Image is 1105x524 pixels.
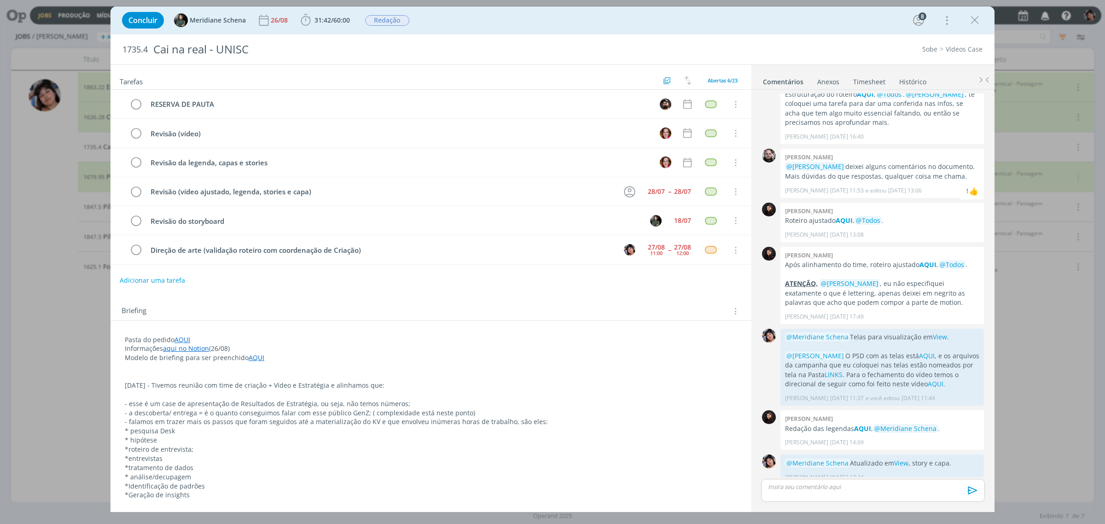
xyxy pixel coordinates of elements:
[919,12,926,20] div: 8
[122,12,164,29] button: Concluir
[785,279,979,307] p: , eu não especifiquei exatamente o que é lettering, apenas deixei em negrito as palavras que acho...
[125,490,737,500] p: *Geração de insights
[762,73,804,87] a: Comentários
[685,76,691,85] img: arrow-down-up.svg
[940,260,964,269] span: @Todos
[785,438,828,447] p: [PERSON_NAME]
[785,260,979,269] p: Após alinhamento do time, roteiro ajustado , .
[125,463,737,472] p: *tratamento de dados
[174,13,188,27] img: M
[786,351,844,360] span: @[PERSON_NAME]
[762,203,776,216] img: L
[365,15,410,26] button: Redação
[785,216,979,225] p: Roteiro ajustado , .
[830,473,864,482] span: [DATE] 17:24
[110,6,994,512] div: dialog
[856,216,880,225] span: @Todos
[786,162,844,171] span: @[PERSON_NAME]
[894,459,908,467] a: View
[649,214,663,227] button: M
[762,454,776,468] img: E
[125,381,737,390] p: [DATE] - Tivemos reunião com time de criação + Vídeo e Estratégia e alinhamos que:
[674,217,691,224] div: 18/07
[762,329,776,343] img: E
[785,153,833,161] b: [PERSON_NAME]
[866,394,900,402] span: e você editou
[906,90,964,99] span: @[PERSON_NAME]
[854,424,871,433] a: AQUI
[125,445,737,454] p: *roteiro de entrevista;
[125,335,737,344] p: Pasta do pedido
[830,438,864,447] span: [DATE] 14:09
[919,260,936,269] strong: AQUI
[785,279,818,288] u: ATENÇÃO,
[125,426,737,436] p: * pesquisa Desk
[874,424,936,433] span: @Meridiane Schena
[785,162,979,181] p: deixei alguns comentários no documento. Mais dúvidas do que respostas, qualquer coisa me chama.
[866,186,886,195] span: e editou
[668,188,671,195] span: --
[785,313,828,321] p: [PERSON_NAME]
[830,133,864,141] span: [DATE] 16:40
[125,408,737,418] p: - a descoberta/ entrega = é o quanto conseguimos falar com esse público GenZ; ( complexidade está...
[785,186,828,195] p: [PERSON_NAME]
[901,394,935,402] span: [DATE] 11:44
[911,13,926,28] button: 8
[785,332,979,342] p: Telas para visualização em .
[762,410,776,424] img: L
[708,77,738,84] span: Abertas 6/23
[333,16,350,24] span: 60:00
[125,482,737,491] p: *Identificação de padrões
[125,454,737,463] p: *entrevistas
[174,13,246,27] button: MMeridiane Schena
[122,45,148,55] span: 1735.4
[899,73,927,87] a: Histórico
[648,188,665,195] div: 28/07
[830,231,864,239] span: [DATE] 13:08
[668,247,671,253] span: --
[877,90,901,99] span: @Todos
[785,351,979,389] p: O PSD com as telas está , e os arquivos da campanha que eu coloquei nas telas estão nomeados por ...
[857,90,874,99] a: AQUI
[786,459,849,467] span: @Meridiane Schena
[624,244,635,256] img: E
[830,313,864,321] span: [DATE] 17:49
[125,472,737,482] p: * análise/decupagem
[785,207,833,215] b: [PERSON_NAME]
[146,157,651,169] div: Revisão da legenda, capas e stories
[785,251,833,259] b: [PERSON_NAME]
[674,188,691,195] div: 28/07
[762,247,776,261] img: L
[817,77,839,87] div: Anexos
[146,186,615,198] div: Revisão (vídeo ajustado, legenda, stories e capa)
[658,156,672,169] button: B
[125,353,737,362] p: Modelo de briefing para ser preenchido
[122,305,146,317] span: Briefing
[676,250,689,256] div: 12:00
[785,424,979,433] p: Redação das legendas , .
[125,436,737,445] p: * hipótese
[128,17,157,24] span: Concluir
[836,216,853,225] a: AQUI
[888,186,922,195] span: [DATE] 13:06
[785,459,979,468] p: Atualizado em , story e capa.
[830,394,864,402] span: [DATE] 11:37
[919,351,935,360] a: AQUI
[825,370,843,379] a: LINKS
[146,215,641,227] div: Revisão do storyboard
[922,45,937,53] a: Sobe
[785,414,833,423] b: [PERSON_NAME]
[946,45,983,53] a: Vídeos Case
[163,344,209,353] a: aqui no Notion
[785,231,828,239] p: [PERSON_NAME]
[125,399,737,408] p: - esse é um case de apresentação de Resultados de Estratégia, ou seja, não temos números;
[969,186,978,197] div: Luana Andrade
[658,126,672,140] button: B
[125,344,737,353] p: Informações (26/08)
[660,157,671,168] img: B
[786,332,849,341] span: @Meridiane Schena
[249,353,264,362] a: AQUI
[933,332,947,341] a: View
